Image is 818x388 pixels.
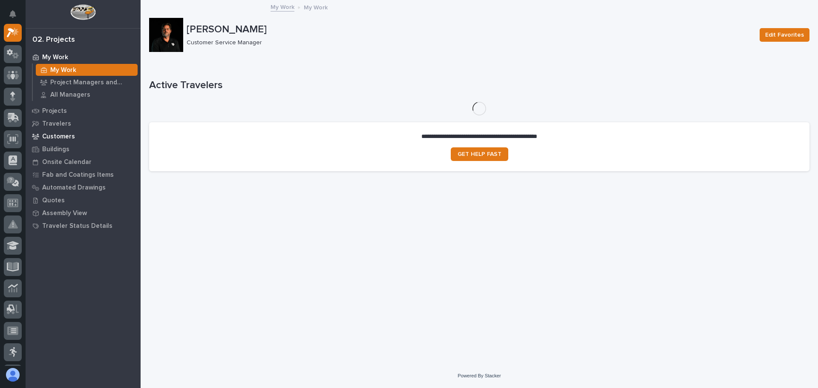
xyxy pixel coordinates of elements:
p: [PERSON_NAME] [187,23,753,36]
p: Onsite Calendar [42,158,92,166]
p: Travelers [42,120,71,128]
a: Quotes [26,194,141,207]
a: Buildings [26,143,141,155]
span: Edit Favorites [765,30,804,40]
p: My Work [50,66,76,74]
a: Travelers [26,117,141,130]
button: Notifications [4,5,22,23]
p: Projects [42,107,67,115]
p: Fab and Coatings Items [42,171,114,179]
div: 02. Projects [32,35,75,45]
img: Workspace Logo [70,4,95,20]
p: My Work [304,2,328,11]
a: Projects [26,104,141,117]
button: Edit Favorites [760,28,809,42]
p: All Managers [50,91,90,99]
span: GET HELP FAST [458,151,501,157]
p: Quotes [42,197,65,204]
a: Traveler Status Details [26,219,141,232]
a: Project Managers and Engineers [33,76,141,88]
p: Buildings [42,146,69,153]
p: My Work [42,54,68,61]
p: Project Managers and Engineers [50,79,134,86]
div: Notifications [11,10,22,24]
p: Automated Drawings [42,184,106,192]
a: Assembly View [26,207,141,219]
a: My Work [26,51,141,63]
a: Onsite Calendar [26,155,141,168]
h1: Active Travelers [149,79,809,92]
p: Traveler Status Details [42,222,112,230]
a: Powered By Stacker [458,373,501,378]
button: users-avatar [4,366,22,384]
a: Customers [26,130,141,143]
a: All Managers [33,89,141,101]
a: Fab and Coatings Items [26,168,141,181]
a: My Work [33,64,141,76]
a: Automated Drawings [26,181,141,194]
p: Customers [42,133,75,141]
a: GET HELP FAST [451,147,508,161]
p: Assembly View [42,210,87,217]
a: My Work [271,2,294,11]
p: Customer Service Manager [187,39,749,46]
